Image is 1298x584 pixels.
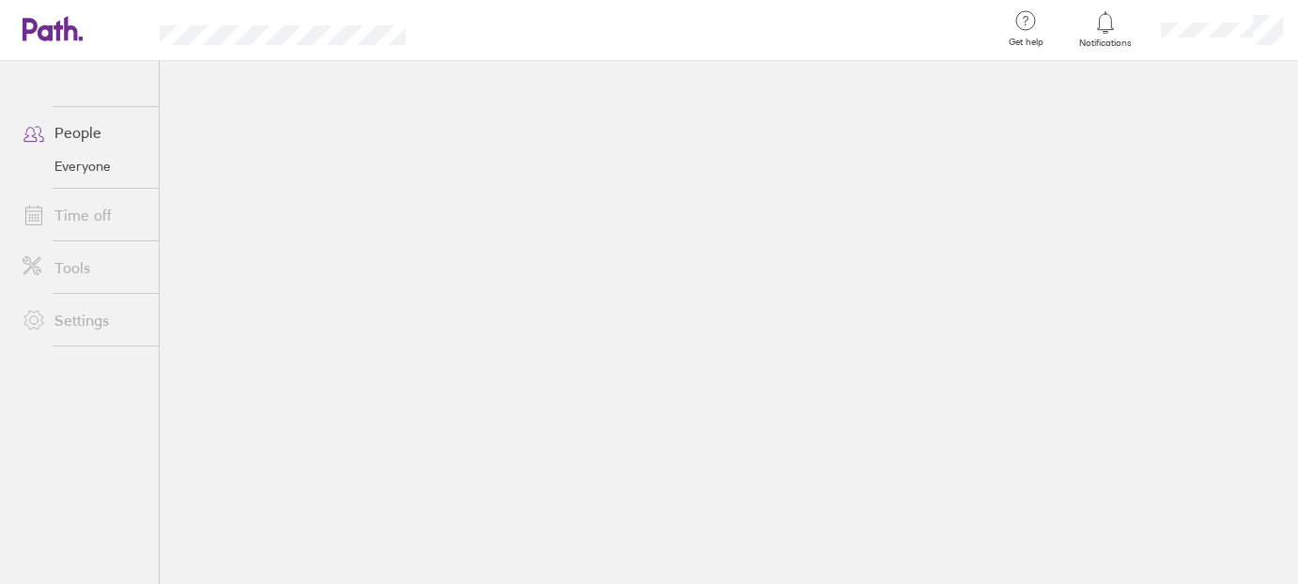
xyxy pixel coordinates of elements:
a: Notifications [1075,9,1136,49]
span: Notifications [1075,38,1136,49]
a: People [8,114,159,151]
a: Tools [8,249,159,286]
a: Everyone [8,151,159,181]
span: Get help [996,37,1057,48]
a: Time off [8,196,159,234]
a: Settings [8,301,159,339]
